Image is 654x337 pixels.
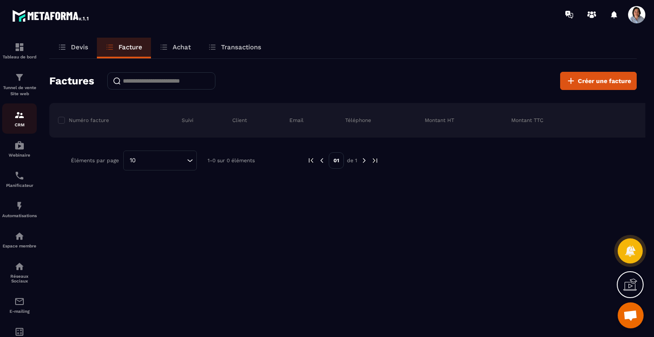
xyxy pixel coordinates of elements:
[2,35,37,66] a: formationformationTableau de bord
[127,156,139,165] span: 10
[329,152,344,169] p: 01
[2,66,37,103] a: formationformationTunnel de vente Site web
[49,72,94,90] h2: Factures
[14,201,25,211] img: automations
[232,117,247,124] p: Client
[123,151,197,170] div: Search for option
[2,225,37,255] a: automationsautomationsEspace membre
[14,231,25,241] img: automations
[71,43,88,51] p: Devis
[69,117,109,124] p: Numéro facture
[2,134,37,164] a: automationsautomationsWebinaire
[14,296,25,307] img: email
[345,117,371,124] p: Téléphone
[119,43,142,51] p: Facture
[371,157,379,164] img: next
[173,43,191,51] p: Achat
[14,140,25,151] img: automations
[14,72,25,83] img: formation
[49,38,97,58] a: Devis
[2,255,37,290] a: social-networksocial-networkRéseaux Sociaux
[71,157,119,164] p: Éléments par page
[318,157,326,164] img: prev
[2,290,37,320] a: emailemailE-mailing
[12,8,90,23] img: logo
[14,110,25,120] img: formation
[208,157,255,164] p: 1-0 sur 0 éléments
[425,117,454,124] p: Montant HT
[360,157,368,164] img: next
[2,164,37,194] a: schedulerschedulerPlanificateur
[2,309,37,314] p: E-mailing
[2,85,37,97] p: Tunnel de vente Site web
[347,157,357,164] p: de 1
[618,302,644,328] a: Open chat
[289,117,304,124] p: Email
[2,122,37,127] p: CRM
[578,77,631,85] span: Créer une facture
[2,55,37,59] p: Tableau de bord
[511,117,543,124] p: Montant TTC
[97,38,151,58] a: Facture
[2,213,37,218] p: Automatisations
[221,43,261,51] p: Transactions
[182,117,193,124] p: Suivi
[2,103,37,134] a: formationformationCRM
[14,170,25,181] img: scheduler
[560,72,637,90] button: Créer une facture
[2,153,37,157] p: Webinaire
[2,194,37,225] a: automationsautomationsAutomatisations
[2,244,37,248] p: Espace membre
[14,42,25,52] img: formation
[307,157,315,164] img: prev
[14,327,25,337] img: accountant
[2,274,37,283] p: Réseaux Sociaux
[139,156,185,165] input: Search for option
[14,261,25,272] img: social-network
[2,183,37,188] p: Planificateur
